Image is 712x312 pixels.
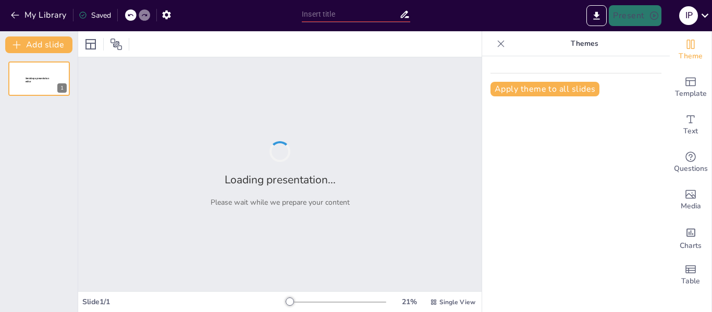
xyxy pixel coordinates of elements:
h2: Loading presentation... [225,172,336,187]
button: Present [609,5,661,26]
div: Layout [82,36,99,53]
span: Position [110,38,122,51]
div: Add text boxes [670,106,711,144]
span: Theme [679,51,703,62]
span: Template [675,88,707,99]
span: Sendsteps presentation editor [26,77,49,83]
button: My Library [8,7,71,23]
div: 21 % [397,297,422,307]
span: Text [683,126,698,137]
input: Insert title [302,7,399,22]
div: Add charts and graphs [670,219,711,256]
button: Export to PowerPoint [586,5,607,26]
div: Add ready made slides [670,69,711,106]
p: Themes [509,31,659,56]
div: I P [679,6,698,25]
div: Add images, graphics, shapes or video [670,181,711,219]
p: Please wait while we prepare your content [211,197,350,207]
div: 1 [8,61,70,96]
button: Apply theme to all slides [490,82,599,96]
button: I P [679,5,698,26]
div: 1 [57,83,67,93]
span: Questions [674,163,708,174]
button: Add slide [5,36,72,53]
div: Saved [79,10,111,20]
span: Table [681,276,700,287]
span: Media [681,201,701,212]
div: Change the overall theme [670,31,711,69]
div: Slide 1 / 1 [82,297,286,307]
span: Single View [439,298,475,306]
span: Charts [680,240,702,252]
div: Get real-time input from your audience [670,144,711,181]
div: Add a table [670,256,711,294]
